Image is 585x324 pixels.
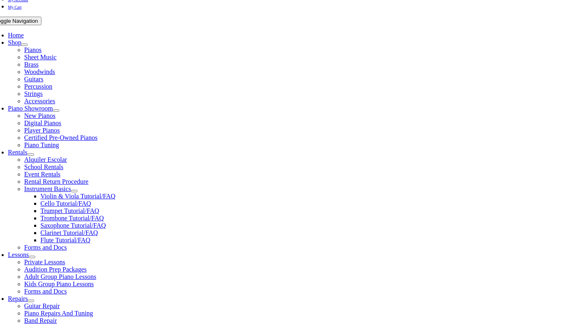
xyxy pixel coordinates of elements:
[8,3,22,10] a: My Cart
[41,237,91,244] a: Flute Tutorial/FAQ
[24,98,55,104] a: Accessories
[24,134,97,141] a: Certified Pre-Owned Pianos
[24,302,60,309] a: Guitar Repair
[24,310,93,317] a: Piano Repairs And Tuning
[8,105,53,112] a: Piano Showroom
[53,109,59,112] button: Open submenu of Piano Showroom
[29,256,35,258] button: Open submenu of Lessons
[21,43,28,46] button: Open submenu of Shop
[8,295,28,302] a: Repairs
[24,281,94,287] a: Kids Group Piano Lessons
[28,153,34,156] button: Open submenu of Rentals
[8,149,28,156] a: Rentals
[41,207,99,214] a: Trumpet Tutorial/FAQ
[24,120,61,126] a: Digital Pianos
[24,68,55,75] a: Woodwinds
[8,251,29,258] a: Lessons
[24,76,43,83] a: Guitars
[24,46,42,53] a: Pianos
[41,200,91,207] a: Cello Tutorial/FAQ
[41,222,106,229] a: Saxophone Tutorial/FAQ
[28,300,34,302] button: Open submenu of Repairs
[41,193,116,200] a: Violin & Viola Tutorial/FAQ
[24,171,61,178] a: Event Rentals
[8,32,24,39] a: Home
[8,39,22,46] a: Shop
[24,266,87,273] a: Audition Prep Packages
[24,185,71,192] a: Instrument Basics
[41,229,98,236] a: Clarinet Tutorial/FAQ
[24,244,67,251] a: Forms and Docs
[41,215,104,222] a: Trombone Tutorial/FAQ
[24,83,52,90] a: Percussion
[24,156,67,163] a: Alquiler Escolar
[24,273,96,280] a: Adult Group Piano Lessons
[24,259,65,265] a: Private Lessons
[24,90,43,97] a: Strings
[24,112,56,119] a: New Pianos
[24,54,57,61] a: Sheet Music
[24,127,60,134] a: Player Pianos
[8,5,22,9] span: My Cart
[24,288,67,295] a: Forms and Docs
[24,141,59,148] a: Piano Tuning
[24,317,57,324] a: Band Repair
[24,163,63,170] a: School Rentals
[71,190,78,192] button: Open submenu of Instrument Basics
[24,61,39,68] a: Brass
[24,178,89,185] a: Rental Return Procedure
